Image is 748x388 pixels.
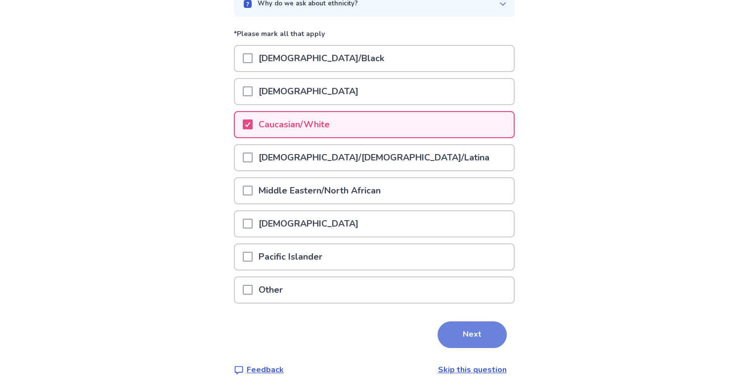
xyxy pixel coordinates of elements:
[438,321,507,348] button: Next
[234,364,284,376] a: Feedback
[438,364,507,375] a: Skip this question
[253,178,387,203] p: Middle Eastern/North African
[253,211,364,236] p: [DEMOGRAPHIC_DATA]
[253,244,328,270] p: Pacific Islander
[234,29,515,45] p: *Please mark all that apply
[253,79,364,104] p: [DEMOGRAPHIC_DATA]
[253,46,390,71] p: [DEMOGRAPHIC_DATA]/Black
[253,145,495,170] p: [DEMOGRAPHIC_DATA]/[DEMOGRAPHIC_DATA]/Latina
[253,277,289,303] p: Other
[247,364,284,376] p: Feedback
[253,112,336,137] p: Caucasian/White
